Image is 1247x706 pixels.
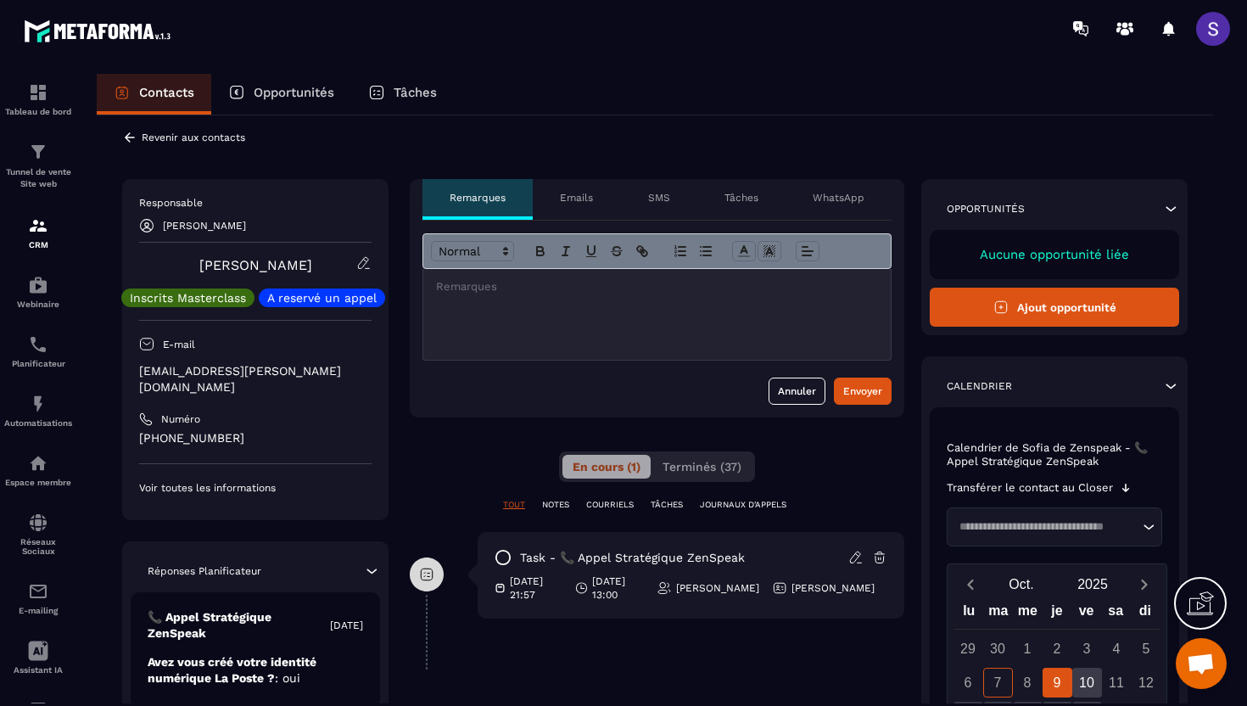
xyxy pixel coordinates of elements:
[199,257,312,273] a: [PERSON_NAME]
[142,132,245,143] p: Revenir aux contacts
[954,573,986,596] button: Previous month
[148,564,261,578] p: Réponses Planificateur
[953,634,983,664] div: 29
[1132,634,1161,664] div: 5
[4,606,72,615] p: E-mailing
[1072,668,1102,698] div: 10
[1101,599,1131,629] div: sa
[510,574,562,602] p: [DATE] 21:57
[947,247,1162,262] p: Aucune opportunité liée
[4,203,72,262] a: formationformationCRM
[953,518,1138,535] input: Search for option
[4,418,72,428] p: Automatisations
[1057,569,1128,599] button: Open years overlay
[652,455,752,479] button: Terminés (37)
[1128,573,1160,596] button: Next month
[4,359,72,368] p: Planificateur
[4,107,72,116] p: Tableau de bord
[267,292,377,304] p: A reservé un appel
[813,191,864,205] p: WhatsApp
[984,599,1014,629] div: ma
[148,654,363,686] p: Avez vous créé votre identité numérique La Poste ?
[254,85,334,100] p: Opportunités
[4,129,72,203] a: formationformationTunnel de vente Site web
[1102,634,1132,664] div: 4
[834,378,892,405] button: Envoyer
[1071,599,1101,629] div: ve
[1043,668,1072,698] div: 9
[843,383,882,400] div: Envoyer
[676,581,759,595] p: [PERSON_NAME]
[983,668,1013,698] div: 7
[947,379,1012,393] p: Calendrier
[4,70,72,129] a: formationformationTableau de bord
[450,191,506,205] p: Remarques
[1072,634,1102,664] div: 3
[520,550,745,566] p: task - 📞 Appel Stratégique ZenSpeak
[651,499,683,511] p: TÂCHES
[592,574,644,602] p: [DATE] 13:00
[28,334,48,355] img: scheduler
[542,499,569,511] p: NOTES
[947,441,1162,468] p: Calendrier de Sofia de Zenspeak - 📞 Appel Stratégique ZenSpeak
[4,628,72,687] a: Assistant IA
[28,581,48,602] img: email
[28,275,48,295] img: automations
[97,74,211,115] a: Contacts
[161,412,200,426] p: Numéro
[130,292,246,304] p: Inscrits Masterclass
[700,499,786,511] p: JOURNAUX D'APPELS
[1176,638,1227,689] div: Ouvrir le chat
[394,85,437,100] p: Tâches
[4,569,72,628] a: emailemailE-mailing
[1102,668,1132,698] div: 11
[28,216,48,236] img: formation
[275,671,300,685] span: : oui
[1013,599,1043,629] div: me
[4,500,72,569] a: social-networksocial-networkRéseaux Sociaux
[503,499,525,511] p: TOUT
[562,455,651,479] button: En cours (1)
[4,240,72,249] p: CRM
[148,609,330,642] p: 📞 Appel Stratégique ZenSpeak
[947,481,1113,495] p: Transférer le contact au Closer
[947,202,1025,216] p: Opportunités
[1043,634,1072,664] div: 2
[163,338,195,351] p: E-mail
[947,507,1162,546] div: Search for option
[139,481,372,495] p: Voir toutes les informations
[930,288,1179,327] button: Ajout opportunité
[4,478,72,487] p: Espace membre
[139,196,372,210] p: Responsable
[769,378,825,405] button: Annuler
[648,191,670,205] p: SMS
[1132,668,1161,698] div: 12
[1013,668,1043,698] div: 8
[139,85,194,100] p: Contacts
[4,300,72,309] p: Webinaire
[28,453,48,473] img: automations
[28,82,48,103] img: formation
[4,322,72,381] a: schedulerschedulerPlanificateur
[586,499,634,511] p: COURRIELS
[954,599,984,629] div: lu
[663,460,741,473] span: Terminés (37)
[24,15,176,47] img: logo
[4,381,72,440] a: automationsautomationsAutomatisations
[560,191,593,205] p: Emails
[211,74,351,115] a: Opportunités
[28,142,48,162] img: formation
[791,581,875,595] p: [PERSON_NAME]
[28,513,48,533] img: social-network
[573,460,640,473] span: En cours (1)
[351,74,454,115] a: Tâches
[330,619,363,632] p: [DATE]
[983,634,1013,664] div: 30
[4,537,72,556] p: Réseaux Sociaux
[1013,634,1043,664] div: 1
[139,363,372,395] p: [EMAIL_ADDRESS][PERSON_NAME][DOMAIN_NAME]
[724,191,758,205] p: Tâches
[986,569,1057,599] button: Open months overlay
[4,665,72,675] p: Assistant IA
[1130,599,1160,629] div: di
